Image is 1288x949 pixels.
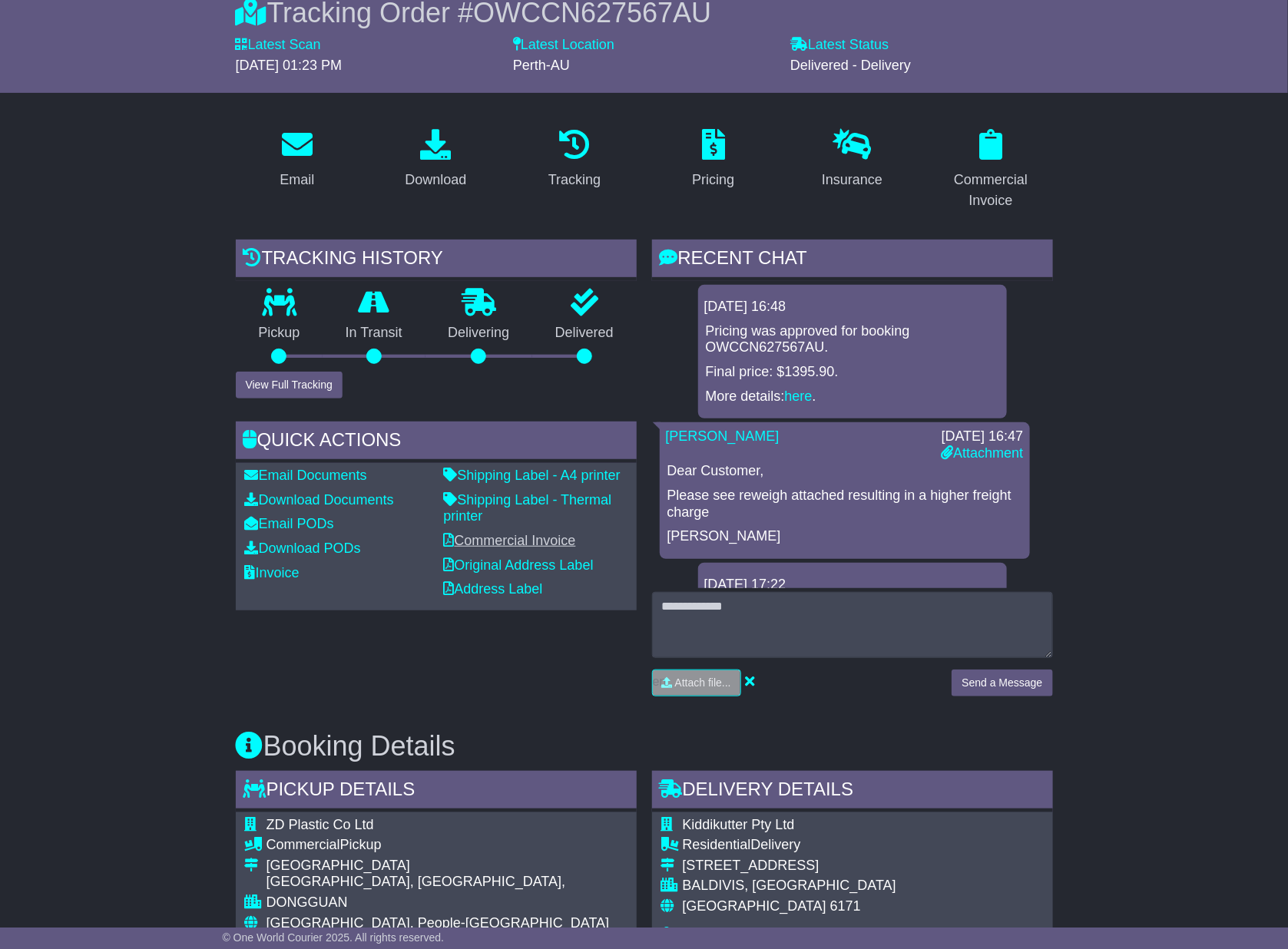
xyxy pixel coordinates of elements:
span: © One World Courier 2025. All rights reserved. [223,931,445,944]
p: Final price: $1395.90. [706,364,999,381]
div: Pricing [692,170,734,190]
div: Delivery Details [652,771,1053,812]
span: [GEOGRAPHIC_DATA] [683,898,826,914]
span: [GEOGRAPHIC_DATA], People-[GEOGRAPHIC_DATA] [267,915,610,931]
p: Delivering [425,325,533,342]
button: Send a Message [952,670,1052,696]
div: Download [405,170,466,190]
span: ZD Plastic Co Ltd [267,817,374,832]
div: Tracking [548,170,601,190]
p: Please see reweigh attached resulting in a higher freight charge [667,488,1022,521]
a: Insurance [812,124,892,196]
div: Quick Actions [236,422,637,463]
div: Commercial Invoice [939,170,1043,211]
span: Delivered - Delivery [790,58,911,73]
label: Latest Scan [236,37,321,54]
p: Pickup [236,325,323,342]
div: [DATE] 16:47 [941,428,1023,445]
a: Address Label [444,581,543,597]
a: Tracking [538,124,611,196]
a: Email PODs [245,516,334,531]
a: Download [395,124,476,196]
div: Email [280,170,314,190]
label: Latest Location [513,37,614,54]
label: Latest Status [790,37,889,54]
div: RECENT CHAT [652,240,1053,281]
div: Insurance [822,170,882,190]
span: Residential [683,837,751,852]
a: Pricing [682,124,744,196]
a: Invoice [245,565,300,580]
div: Tracking history [236,240,637,281]
div: [GEOGRAPHIC_DATA], [GEOGRAPHIC_DATA], [267,874,627,891]
a: Attachment [941,445,1023,461]
h3: Booking Details [236,731,1053,762]
span: Kiddikutter Pty Ltd [683,817,795,832]
p: Delivered [532,325,637,342]
p: [PERSON_NAME] [667,528,1022,545]
a: Shipping Label - A4 printer [444,468,621,483]
a: here [785,389,813,404]
div: Pickup Details [236,771,637,812]
a: [PERSON_NAME] [666,428,780,444]
div: [DATE] 16:48 [704,299,1001,316]
div: BALDIVIS, [GEOGRAPHIC_DATA] [683,878,917,894]
a: Download Documents [245,492,394,508]
div: [STREET_ADDRESS] [683,858,917,875]
a: Download PODs [245,541,361,556]
p: More details: . [706,389,999,405]
div: Delivery [683,837,917,854]
div: DONGGUAN [267,894,627,911]
div: [GEOGRAPHIC_DATA] [267,858,627,875]
p: Dear Customer, [667,463,1022,480]
button: View Full Tracking [236,372,343,398]
p: Pricing was approved for booking OWCCN627567AU. [706,323,999,356]
a: Original Address Label [444,557,594,573]
span: [PERSON_NAME] [683,927,796,942]
div: Pickup [267,837,627,854]
span: 6171 [830,898,861,914]
span: [DATE] 01:23 PM [236,58,343,73]
a: Email [270,124,324,196]
p: In Transit [323,325,425,342]
div: [DATE] 17:22 [704,577,1001,594]
a: Email Documents [245,468,367,483]
a: Shipping Label - Thermal printer [444,492,612,524]
a: Commercial Invoice [444,533,576,548]
span: Perth-AU [513,58,570,73]
a: Commercial Invoice [929,124,1053,217]
span: Commercial [267,837,340,852]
